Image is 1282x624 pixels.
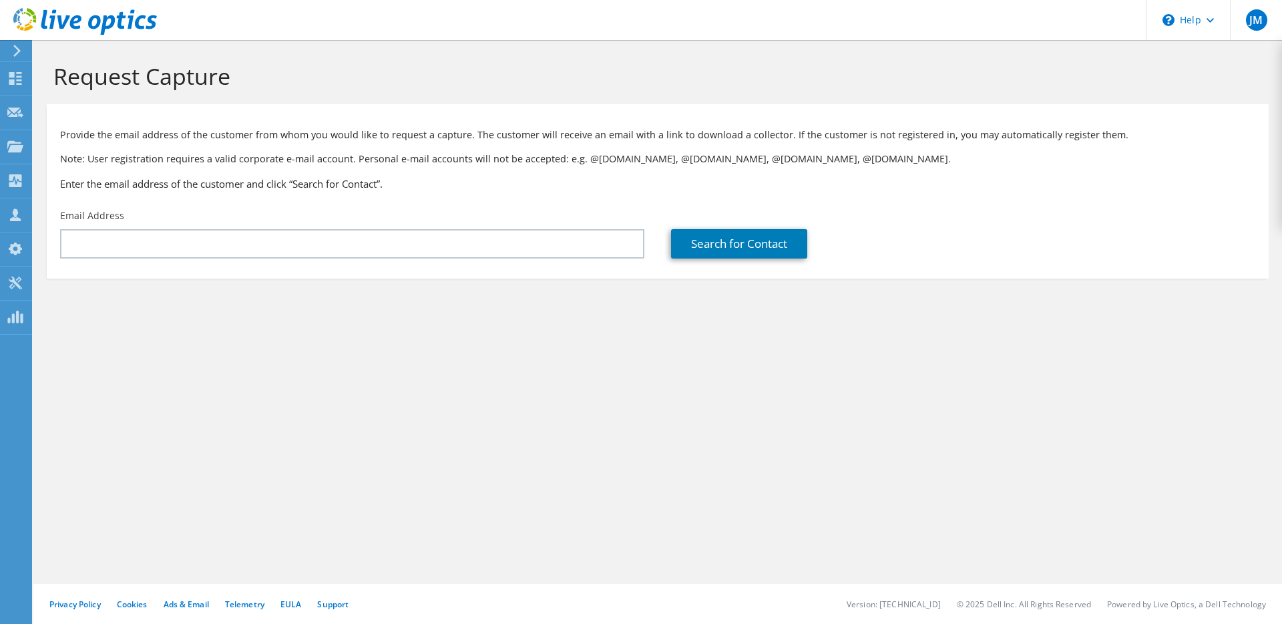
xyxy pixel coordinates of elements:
label: Email Address [60,209,124,222]
li: © 2025 Dell Inc. All Rights Reserved [957,599,1091,610]
a: Support [317,599,349,610]
a: EULA [280,599,301,610]
p: Provide the email address of the customer from whom you would like to request a capture. The cust... [60,128,1255,142]
svg: \n [1162,14,1174,26]
a: Cookies [117,599,148,610]
li: Version: [TECHNICAL_ID] [847,599,941,610]
span: JM [1246,9,1267,31]
h1: Request Capture [53,62,1255,90]
a: Search for Contact [671,229,807,259]
a: Telemetry [225,599,264,610]
a: Privacy Policy [49,599,101,610]
a: Ads & Email [164,599,209,610]
h3: Enter the email address of the customer and click “Search for Contact”. [60,176,1255,191]
li: Powered by Live Optics, a Dell Technology [1107,599,1266,610]
p: Note: User registration requires a valid corporate e-mail account. Personal e-mail accounts will ... [60,152,1255,166]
